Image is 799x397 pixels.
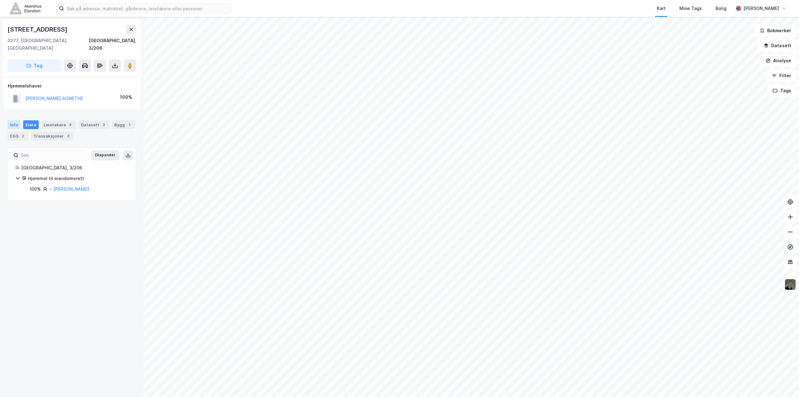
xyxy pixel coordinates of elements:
[101,122,107,128] div: 3
[53,186,89,192] a: [PERSON_NAME]
[64,4,231,13] input: Søk på adresse, matrikkel, gårdeiere, leietakere eller personer
[67,122,73,128] div: 8
[89,37,136,52] div: [GEOGRAPHIC_DATA], 3/206
[7,37,89,52] div: 0277, [GEOGRAPHIC_DATA], [GEOGRAPHIC_DATA]
[91,150,119,160] button: Ekspander
[743,5,779,12] div: [PERSON_NAME]
[21,164,128,172] div: [GEOGRAPHIC_DATA], 3/206
[768,367,799,397] iframe: Chat Widget
[657,5,666,12] div: Kart
[65,133,71,139] div: 2
[8,82,136,90] div: Hjemmelshaver
[20,133,26,139] div: 2
[767,84,797,97] button: Tags
[758,39,797,52] button: Datasett
[716,5,727,12] div: Bolig
[7,132,28,140] div: ESG
[49,185,52,193] div: -
[7,59,61,72] button: Tag
[10,3,41,14] img: akershus-eiendom-logo.9091f326c980b4bce74ccdd9f866810c.svg
[112,120,135,129] div: Bygg
[7,120,21,129] div: Info
[768,367,799,397] div: Kontrollprogram for chat
[767,69,797,82] button: Filter
[126,122,132,128] div: 1
[120,93,132,101] div: 100%
[28,175,128,182] div: Hjemmel til eiendomsrett
[41,120,76,129] div: Leietakere
[679,5,702,12] div: Mine Tags
[754,24,797,37] button: Bokmerker
[760,54,797,67] button: Analyse
[30,185,41,193] div: 100%
[23,120,39,129] div: Eiere
[7,24,69,34] div: [STREET_ADDRESS]
[31,132,74,140] div: Transaksjoner
[18,151,87,160] input: Søk
[784,279,796,290] img: 9k=
[78,120,109,129] div: Datasett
